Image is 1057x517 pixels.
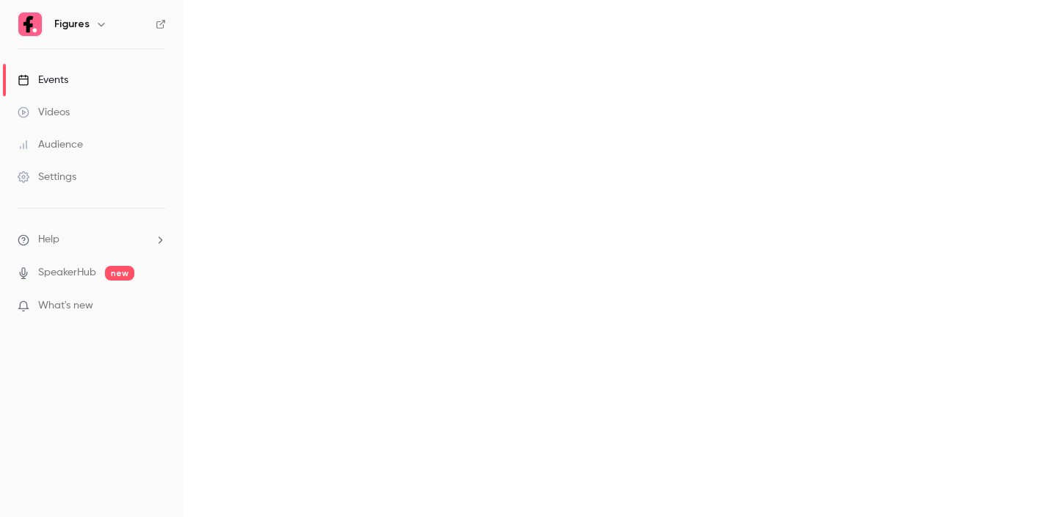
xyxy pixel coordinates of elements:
[105,266,134,281] span: new
[18,137,83,152] div: Audience
[38,298,93,314] span: What's new
[38,232,59,247] span: Help
[54,17,90,32] h6: Figures
[18,105,70,120] div: Videos
[18,232,166,247] li: help-dropdown-opener
[18,73,68,87] div: Events
[38,265,96,281] a: SpeakerHub
[18,170,76,184] div: Settings
[18,12,42,36] img: Figures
